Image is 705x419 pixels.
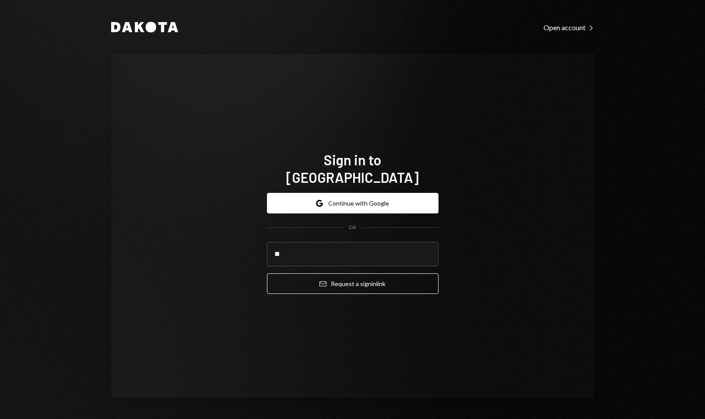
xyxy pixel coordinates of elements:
a: Open account [544,22,594,32]
h1: Sign in to [GEOGRAPHIC_DATA] [267,151,438,186]
button: Continue with Google [267,193,438,213]
div: OR [349,224,356,231]
button: Request a signinlink [267,273,438,294]
div: Open account [544,23,594,32]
